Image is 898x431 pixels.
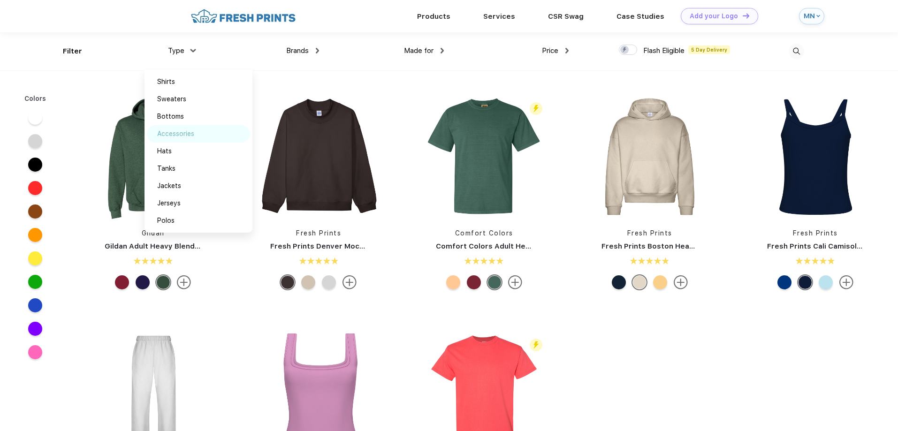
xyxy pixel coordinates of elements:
span: Flash Eligible [643,46,685,55]
a: Products [417,12,450,21]
img: func=resize&h=266 [256,94,381,219]
div: Add your Logo [690,12,738,20]
img: dropdown.png [441,48,444,53]
a: Fresh Prints [793,229,838,237]
div: Polos [157,216,175,226]
div: Sand [632,275,647,289]
img: dropdown.png [565,48,569,53]
div: Navy [798,275,812,289]
div: Hats [157,146,172,156]
div: Purple [136,275,150,289]
img: more.svg [839,275,853,289]
span: Price [542,46,558,55]
div: Jackets [157,181,181,191]
div: Cardinal Red [115,275,129,289]
img: func=resize&h=266 [587,94,712,219]
div: Sweaters [157,94,186,104]
a: Fresh Prints Cali Camisole Top [767,242,877,250]
img: flash_active_toggle.svg [530,339,542,351]
img: func=resize&h=266 [91,94,215,219]
span: Brands [286,46,309,55]
a: Comfort Colors Adult Heavyweight T-Shirt [436,242,589,250]
div: Jerseys [157,198,181,208]
a: Fresh Prints [296,229,341,237]
img: dropdown.png [190,49,196,52]
img: func=resize&h=266 [753,94,878,219]
div: Chili [467,275,481,289]
a: Comfort Colors [455,229,513,237]
img: func=resize&h=266 [422,94,547,219]
img: flash_active_toggle.svg [530,102,542,115]
div: Light Green [487,275,502,289]
div: Colors [17,94,53,104]
div: Shirts [157,77,175,87]
span: Type [168,46,184,55]
img: more.svg [674,275,688,289]
img: more.svg [177,275,191,289]
div: Royal [777,275,791,289]
img: DT [743,13,749,18]
a: Gildan Adult Heavy Blend 8 Oz. 50/50 Hooded Sweatshirt [105,242,310,250]
img: dropdown.png [316,48,319,53]
img: arrow_down_blue.svg [816,14,820,18]
div: Neon Cantaloupe [446,275,460,289]
div: Bottoms [157,112,184,121]
div: Ash Grey [322,275,336,289]
img: more.svg [342,275,357,289]
img: fo%20logo%202.webp [188,8,298,24]
a: Fresh Prints Boston Heavyweight Hoodie [601,242,750,250]
a: Fresh Prints Denver Mock Neck Heavyweight Sweatshirt [270,242,474,250]
a: Gildan [142,229,165,237]
span: Made for [404,46,434,55]
div: Hth Sp Drk Green [156,275,170,289]
div: Filter [63,46,82,57]
img: more.svg [508,275,522,289]
div: Accessories [157,129,194,139]
div: Dark Chocolate [281,275,295,289]
div: MN [804,12,814,20]
div: Baby Blue White [819,275,833,289]
img: desktop_search.svg [789,44,804,59]
div: Navy [612,275,626,289]
a: Fresh Prints [627,229,672,237]
div: Bahama Yellow [653,275,667,289]
div: Tanks [157,164,175,174]
div: Sand [301,275,315,289]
